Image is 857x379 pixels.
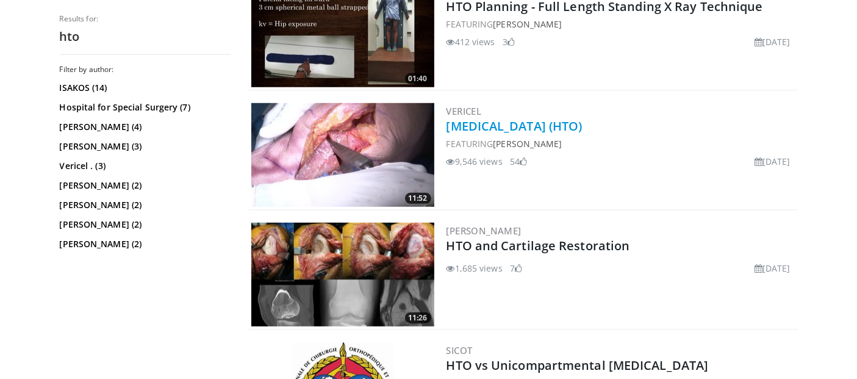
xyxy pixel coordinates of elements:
img: 7ab81f55-68df-4fd8-9b17-9bb6c7027dd5.300x170_q85_crop-smart_upscale.jpg [251,103,434,207]
div: FEATURING [446,137,795,150]
a: [PERSON_NAME] (2) [60,218,228,231]
a: [PERSON_NAME] (3) [60,140,228,153]
a: [PERSON_NAME] (2) [60,238,228,250]
div: FEATURING [446,18,795,31]
a: [MEDICAL_DATA] (HTO) [446,118,583,134]
a: Vericel [446,105,482,117]
a: HTO vs Unicompartmental [MEDICAL_DATA] [446,357,709,374]
a: [PERSON_NAME] (4) [60,121,228,133]
a: Vericel . (3) [60,160,228,172]
p: Results for: [60,14,231,24]
a: 11:52 [251,103,434,207]
li: [DATE] [755,35,791,48]
a: [PERSON_NAME] [493,138,562,150]
span: 11:52 [405,193,431,204]
a: [PERSON_NAME] (2) [60,199,228,211]
a: Hospital for Special Surgery (7) [60,101,228,114]
a: [PERSON_NAME] [446,225,522,237]
a: ISAKOS (14) [60,82,228,94]
a: SICOT [446,344,473,356]
a: [PERSON_NAME] [493,18,562,30]
li: 9,546 views [446,155,503,168]
li: 7 [510,262,522,275]
li: [DATE] [755,262,791,275]
a: HTO and Cartilage Restoration [446,237,630,254]
li: 54 [510,155,527,168]
img: Gomoll_cart_1.png.300x170_q85_crop-smart_upscale.jpg [251,223,434,327]
span: 11:26 [405,312,431,323]
li: 412 views [446,35,495,48]
h3: Filter by author: [60,65,231,74]
li: 1,685 views [446,262,503,275]
li: 3 [503,35,515,48]
a: 11:26 [251,223,434,327]
span: 01:40 [405,73,431,84]
a: [PERSON_NAME] (2) [60,179,228,192]
h2: hto [60,29,231,45]
li: [DATE] [755,155,791,168]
